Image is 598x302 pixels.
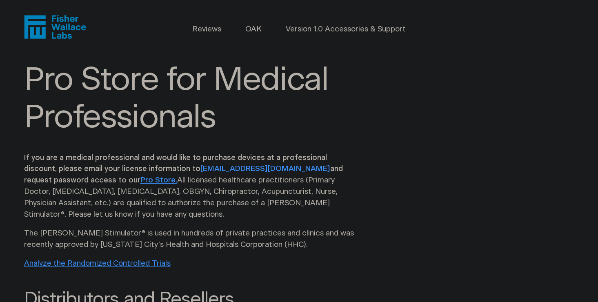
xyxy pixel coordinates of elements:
[286,24,406,35] a: Version 1.0 Accessories & Support
[24,15,86,39] a: Fisher Wallace
[24,154,343,184] b: If you are a medical professional and would like to purchase devices at a professional discount, ...
[140,176,177,184] a: Pro Store.
[245,24,262,35] a: OAK
[24,260,171,267] a: Analyze the Randomized Controlled Trials
[200,165,330,173] a: [EMAIL_ADDRESS][DOMAIN_NAME]
[24,62,364,137] h1: Pro Store for Medical Professionals
[24,152,357,220] p: All licensed healthcare practitioners (Primary Doctor, [MEDICAL_DATA], [MEDICAL_DATA], OBGYN, Chi...
[192,24,221,35] a: Reviews
[24,228,357,251] p: The [PERSON_NAME] Stimulator® is used in hundreds of private practices and clinics and was recent...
